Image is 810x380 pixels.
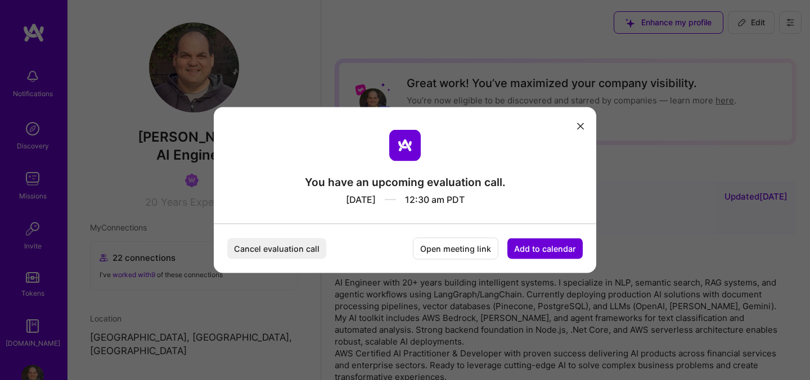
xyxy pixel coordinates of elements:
[507,238,583,259] button: Add to calendar
[305,175,506,189] div: You have an upcoming evaluation call.
[413,238,498,260] button: Open meeting link
[214,107,596,273] div: modal
[227,238,326,259] button: Cancel evaluation call
[389,130,421,161] img: aTeam logo
[305,189,506,206] div: [DATE] 12:30 am PDT
[577,123,584,129] i: icon Close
